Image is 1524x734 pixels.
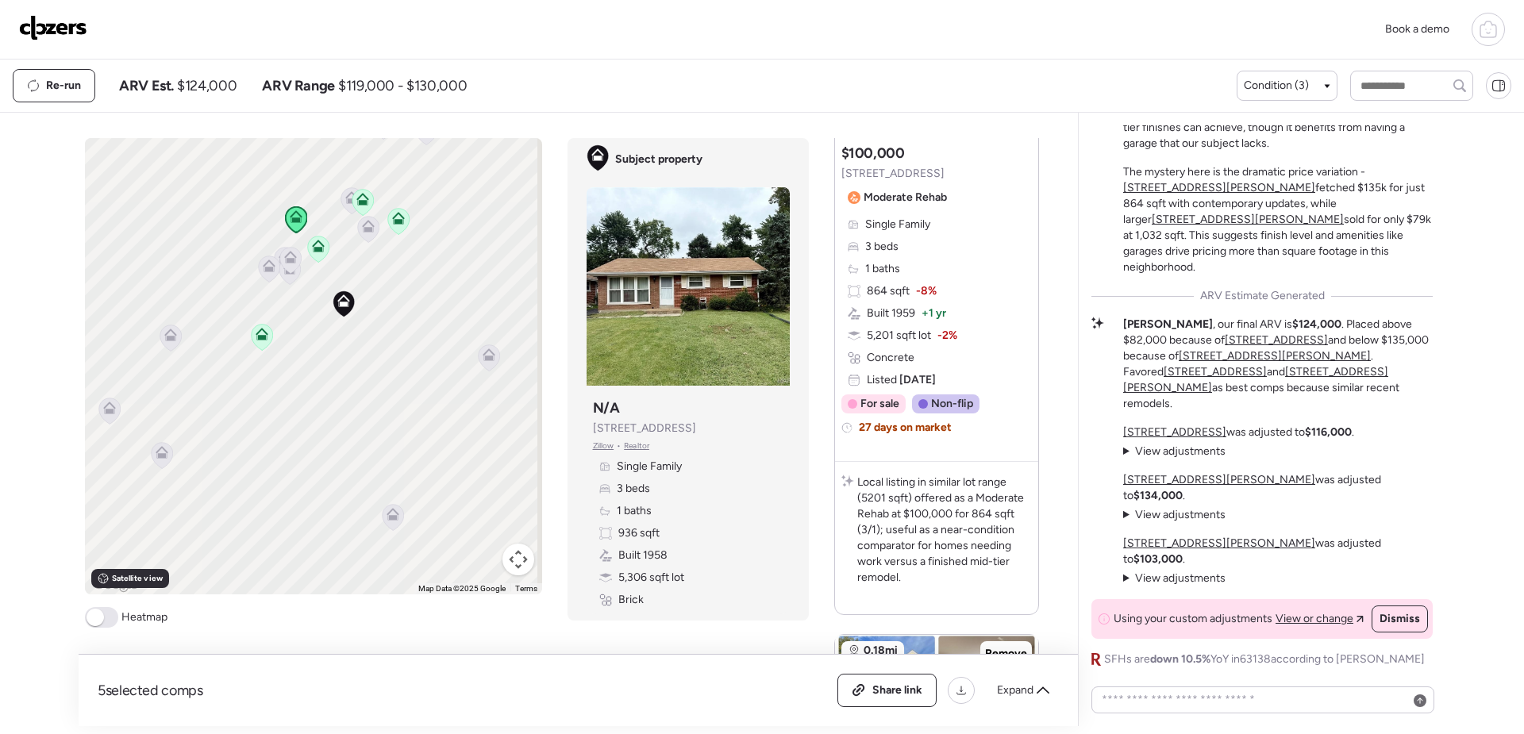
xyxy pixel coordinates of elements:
[985,646,1027,662] span: Remove
[1380,611,1420,627] span: Dismiss
[867,306,915,321] span: Built 1959
[865,261,900,277] span: 1 baths
[593,440,614,452] span: Zillow
[864,643,898,659] span: 0.18mi
[1123,536,1433,567] p: was adjusted to .
[1164,365,1267,379] a: [STREET_ADDRESS]
[119,76,174,95] span: ARV Est.
[1123,507,1226,523] summary: View adjustments
[867,328,931,344] span: 5,201 sqft lot
[1292,317,1341,331] strong: $124,000
[502,544,534,575] button: Map camera controls
[112,572,163,585] span: Satellite view
[98,681,203,700] span: 5 selected comps
[841,166,945,182] span: [STREET_ADDRESS]
[865,217,930,232] span: Single Family
[618,592,644,608] span: Brick
[860,396,899,412] span: For sale
[1135,571,1226,585] span: View adjustments
[177,76,237,95] span: $124,000
[867,283,910,299] span: 864 sqft
[1133,552,1183,566] strong: $103,000
[864,190,947,206] span: Moderate Rehab
[1225,333,1328,347] a: [STREET_ADDRESS]
[1123,473,1315,486] a: [STREET_ADDRESS][PERSON_NAME]
[89,574,141,594] img: Google
[1276,611,1364,627] a: View or change
[1123,317,1213,331] strong: [PERSON_NAME]
[1123,425,1354,440] p: was adjusted to .
[1385,22,1449,36] span: Book a demo
[841,144,905,163] h3: $100,000
[1305,425,1352,439] strong: $116,000
[262,76,335,95] span: ARV Range
[1123,472,1433,504] p: was adjusted to .
[19,15,87,40] img: Logo
[1150,652,1210,666] span: down 10.5%
[1276,611,1353,627] span: View or change
[1152,213,1344,226] a: [STREET_ADDRESS][PERSON_NAME]
[1244,78,1309,94] span: Condition (3)
[1123,571,1226,586] summary: View adjustments
[865,239,899,255] span: 3 beds
[1123,317,1433,412] p: , our final ARV is . Placed above $82,000 because of and below $135,000 because of . Favored and ...
[867,372,936,388] span: Listed
[617,440,621,452] span: •
[1123,181,1315,194] a: [STREET_ADDRESS][PERSON_NAME]
[593,421,696,436] span: [STREET_ADDRESS]
[872,682,922,698] span: Share link
[922,306,946,321] span: + 1 yr
[897,373,936,386] span: [DATE]
[867,350,914,366] span: Concrete
[615,152,702,167] span: Subject property
[618,525,660,541] span: 936 sqft
[997,682,1033,698] span: Expand
[617,503,652,519] span: 1 baths
[617,481,650,497] span: 3 beds
[916,283,937,299] span: -8%
[338,76,467,95] span: $119,000 - $130,000
[593,398,620,417] h3: N/A
[515,584,537,593] a: Terms (opens in new tab)
[1135,444,1226,458] span: View adjustments
[1133,489,1183,502] strong: $134,000
[618,548,668,563] span: Built 1958
[1123,164,1433,275] p: The mystery here is the dramatic price variation - fetched $135k for just 864 sqft with contempor...
[1200,288,1325,304] span: ARV Estimate Generated
[931,396,973,412] span: Non-flip
[859,420,952,436] span: 27 days on market
[1135,508,1226,521] span: View adjustments
[617,459,682,475] span: Single Family
[121,609,167,625] span: Heatmap
[618,570,684,586] span: 5,306 sqft lot
[1123,536,1315,550] a: [STREET_ADDRESS][PERSON_NAME]
[857,475,1032,586] p: Local listing in similar lot range (5201 sqft) offered as a Moderate Rehab at $100,000 for 864 sq...
[1179,349,1371,363] a: [STREET_ADDRESS][PERSON_NAME]
[1123,425,1226,439] a: [STREET_ADDRESS]
[89,574,141,594] a: Open this area in Google Maps (opens a new window)
[418,584,506,593] span: Map Data ©2025 Google
[624,440,649,452] span: Realtor
[1114,611,1272,627] span: Using your custom adjustments
[1123,444,1226,459] summary: View adjustments
[1104,651,1425,667] span: SFHs are YoY in 63138 according to [PERSON_NAME]
[937,328,957,344] span: -2%
[46,78,81,94] span: Re-run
